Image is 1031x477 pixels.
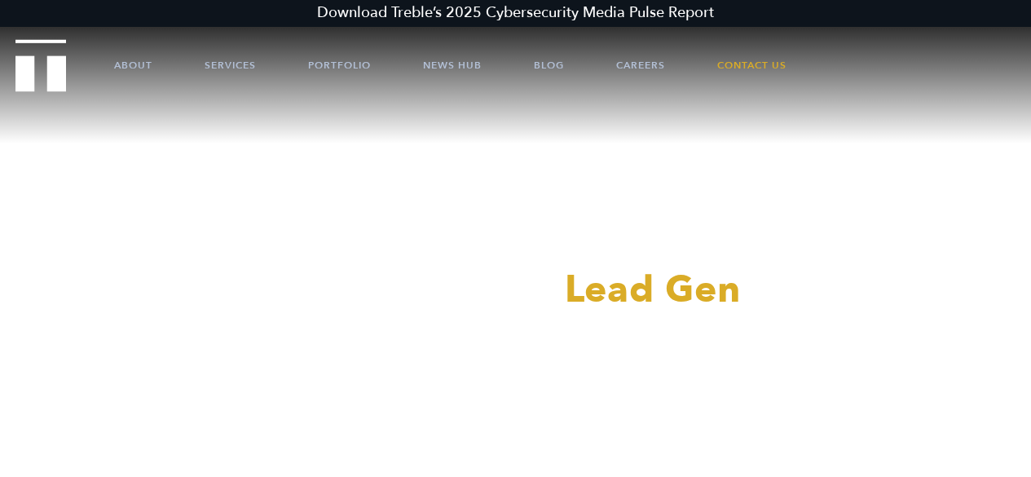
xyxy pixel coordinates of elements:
[565,264,741,316] span: Lead Gen
[15,39,67,91] img: Treble logo
[717,41,786,90] a: Contact Us
[423,41,482,90] a: News Hub
[114,41,152,90] a: About
[308,41,371,90] a: Portfolio
[534,41,564,90] a: Blog
[616,41,665,90] a: Careers
[205,41,256,90] a: Services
